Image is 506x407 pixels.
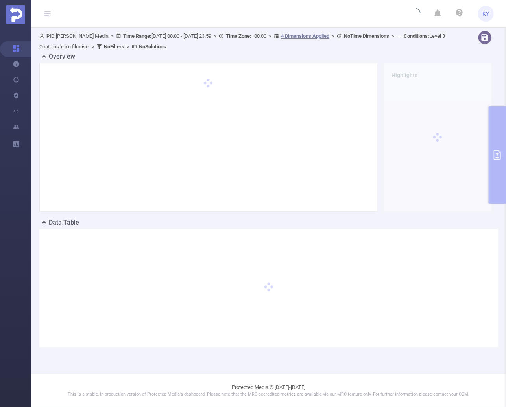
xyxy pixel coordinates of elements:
[124,44,132,50] span: >
[104,44,124,50] b: No Filters
[329,33,337,39] span: >
[39,33,46,39] i: icon: user
[51,391,486,398] p: This is a stable, in production version of Protected Media's dashboard. Please note that the MRC ...
[389,33,397,39] span: >
[344,33,389,39] b: No Time Dimensions
[39,33,445,50] span: [PERSON_NAME] Media [DATE] 00:00 - [DATE] 23:59 +00:00
[139,44,166,50] b: No Solutions
[411,8,421,19] i: icon: loading
[123,33,151,39] b: Time Range:
[483,6,489,22] span: KY
[404,33,429,39] b: Conditions :
[226,33,251,39] b: Time Zone:
[31,374,506,407] footer: Protected Media © [DATE]-[DATE]
[211,33,219,39] span: >
[266,33,274,39] span: >
[281,33,329,39] u: 4 Dimensions Applied
[6,5,25,24] img: Protected Media
[46,33,56,39] b: PID:
[89,44,97,50] span: >
[49,52,75,61] h2: Overview
[49,218,79,227] h2: Data Table
[109,33,116,39] span: >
